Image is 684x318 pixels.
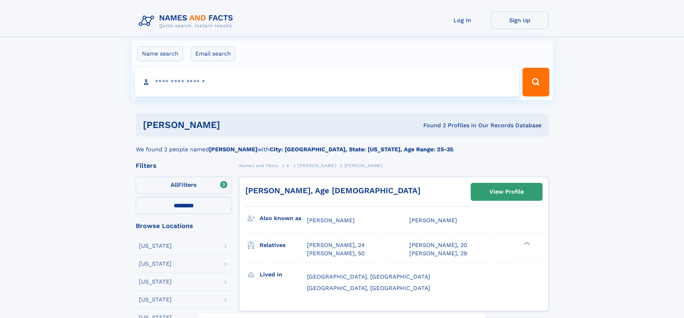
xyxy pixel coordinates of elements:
[135,68,520,96] input: search input
[298,161,336,170] a: [PERSON_NAME]
[260,212,307,224] h3: Also known as
[287,161,290,170] a: K
[489,184,524,200] div: View Profile
[245,186,420,195] a: [PERSON_NAME], Age [DEMOGRAPHIC_DATA]
[139,261,172,267] div: [US_STATE]
[409,250,467,257] a: [PERSON_NAME], 29
[260,239,307,251] h3: Relatives
[239,161,279,170] a: Names and Facts
[307,285,430,291] span: [GEOGRAPHIC_DATA], [GEOGRAPHIC_DATA]
[307,241,365,249] a: [PERSON_NAME], 24
[522,68,549,96] button: Search Button
[209,146,257,153] b: [PERSON_NAME]
[409,241,467,249] a: [PERSON_NAME], 20
[136,137,549,154] div: We found 2 people named with .
[491,11,549,29] a: Sign Up
[522,241,531,246] div: ❯
[136,162,232,169] div: Filters
[191,46,236,61] label: Email search
[171,181,178,188] span: All
[139,297,172,303] div: [US_STATE]
[143,120,322,129] h1: [PERSON_NAME]
[139,279,172,285] div: [US_STATE]
[298,163,336,168] span: [PERSON_NAME]
[136,177,232,194] label: Filters
[322,122,541,129] div: Found 2 Profiles In Our Records Database
[307,217,355,224] span: [PERSON_NAME]
[270,146,453,153] b: City: [GEOGRAPHIC_DATA], State: [US_STATE], Age Range: 25-35
[434,11,491,29] a: Log In
[136,11,239,31] img: Logo Names and Facts
[260,269,307,281] h3: Lived in
[344,163,383,168] span: [PERSON_NAME]
[471,183,542,200] a: View Profile
[139,243,172,249] div: [US_STATE]
[409,217,457,224] span: [PERSON_NAME]
[307,273,430,280] span: [GEOGRAPHIC_DATA], [GEOGRAPHIC_DATA]
[307,250,365,257] a: [PERSON_NAME], 50
[287,163,290,168] span: K
[137,46,183,61] label: Name search
[136,223,232,229] div: Browse Locations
